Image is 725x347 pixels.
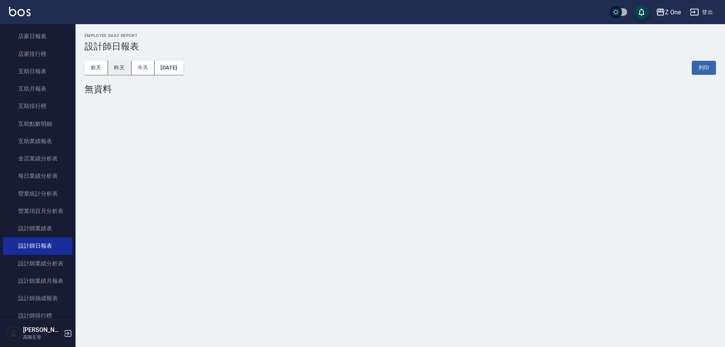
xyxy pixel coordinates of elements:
button: 前天 [85,61,108,75]
a: 設計師業績月報表 [3,272,72,290]
button: 列印 [692,61,716,75]
h5: [PERSON_NAME] [23,326,62,334]
a: 營業統計分析表 [3,185,72,202]
a: 設計師業績分析表 [3,255,72,272]
a: 互助排行榜 [3,97,72,115]
a: 營業項目月分析表 [3,202,72,220]
h2: Employee Daily Report [85,33,716,38]
a: 設計師排行榜 [3,307,72,324]
a: 店家排行榜 [3,45,72,63]
div: 無資料 [85,84,716,94]
a: 互助點數明細 [3,115,72,133]
a: 全店業績分析表 [3,150,72,167]
button: 登出 [687,5,716,19]
p: 高階主管 [23,334,62,341]
button: save [634,5,649,20]
a: 互助日報表 [3,63,72,80]
a: 互助業績報表 [3,133,72,150]
a: 互助月報表 [3,80,72,97]
h3: 設計師日報表 [85,41,716,52]
div: Z One [665,8,681,17]
a: 每日業績分析表 [3,167,72,185]
button: 昨天 [108,61,131,75]
button: 今天 [131,61,155,75]
a: 店家日報表 [3,28,72,45]
a: 設計師日報表 [3,237,72,254]
a: 設計師業績表 [3,220,72,237]
a: 設計師抽成報表 [3,290,72,307]
button: [DATE] [154,61,183,75]
img: Person [6,326,21,341]
button: Z One [653,5,684,20]
img: Logo [9,7,31,16]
